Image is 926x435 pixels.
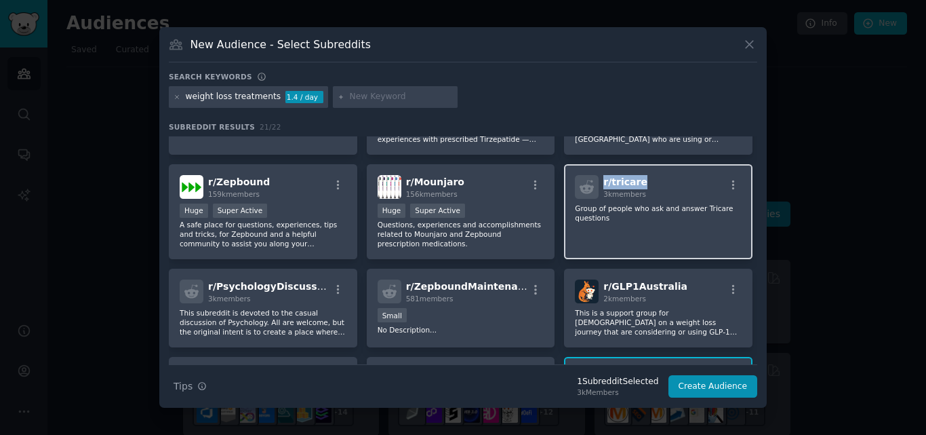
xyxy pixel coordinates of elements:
[378,175,401,199] img: Mounjaro
[186,91,281,103] div: weight loss treatments
[603,190,646,198] span: 3k members
[180,308,346,337] p: This subreddit is devoted to the casual discussion of Psychology. All are welcome, but the origin...
[410,204,465,218] div: Super Active
[575,280,599,303] img: GLP1Australia
[378,204,406,218] div: Huge
[378,325,544,335] p: No Description...
[350,91,453,103] input: New Keyword
[378,220,544,248] p: Questions, experiences and accomplishments related to Mounjaro and Zepbound prescription medicati...
[285,91,323,103] div: 1.4 / day
[180,175,203,199] img: Zepbound
[190,37,371,52] h3: New Audience - Select Subreddits
[174,379,193,394] span: Tips
[169,375,212,398] button: Tips
[378,308,407,322] div: Small
[406,281,537,292] span: r/ ZepboundMaintenance
[169,122,255,132] span: Subreddit Results
[668,375,758,398] button: Create Audience
[208,281,334,292] span: r/ PsychologyDiscussion
[575,204,742,223] p: Group of people who ask and answer Tricare questions
[603,281,687,292] span: r/ GLP1Australia
[603,176,647,187] span: r/ tricare
[208,190,260,198] span: 159k members
[577,387,658,397] div: 3k Members
[208,176,270,187] span: r/ Zepbound
[577,376,658,388] div: 1 Subreddit Selected
[603,295,646,303] span: 2k members
[260,123,281,131] span: 21 / 22
[180,204,208,218] div: Huge
[208,295,251,303] span: 3k members
[406,190,458,198] span: 156k members
[406,295,454,303] span: 581 members
[406,176,464,187] span: r/ Mounjaro
[213,204,268,218] div: Super Active
[575,308,742,337] p: This is a support group for [DEMOGRAPHIC_DATA] on a weight loss journey that are considering or u...
[180,220,346,248] p: A safe place for questions, experiences, tips and tricks, for Zepbound and a helpful community to...
[169,72,252,81] h3: Search keywords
